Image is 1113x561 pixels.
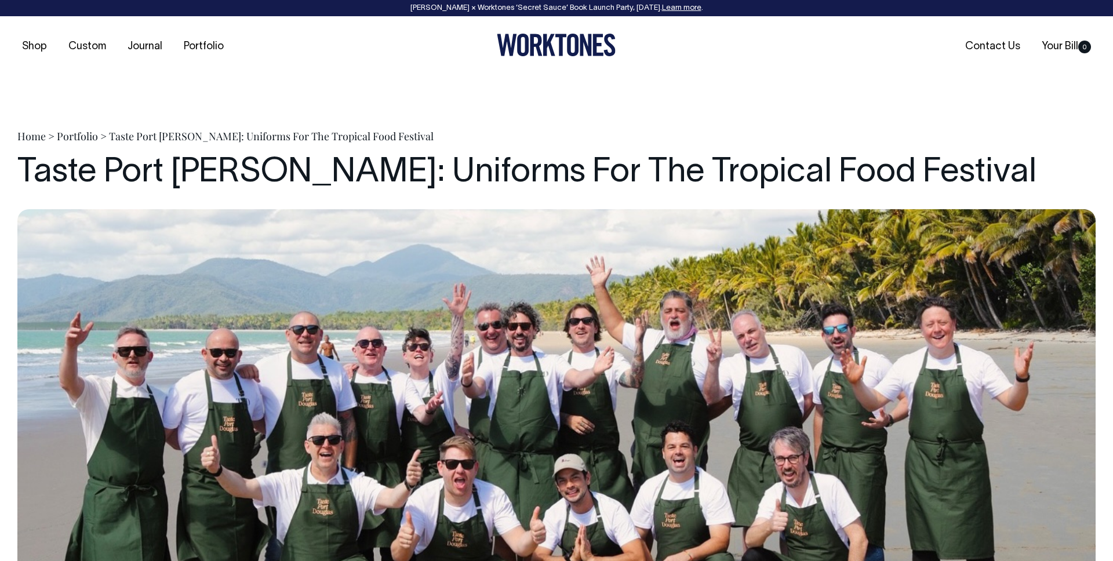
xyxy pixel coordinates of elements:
a: Portfolio [179,37,228,56]
span: Taste Port [PERSON_NAME]: Uniforms For The Tropical Food Festival [109,129,434,143]
a: Learn more [662,5,701,12]
a: Portfolio [57,129,98,143]
a: Your Bill0 [1037,37,1096,56]
a: Contact Us [961,37,1025,56]
h1: Taste Port [PERSON_NAME]: Uniforms For The Tropical Food Festival [17,155,1096,192]
a: Journal [123,37,167,56]
a: Home [17,129,46,143]
div: [PERSON_NAME] × Worktones ‘Secret Sauce’ Book Launch Party, [DATE]. . [12,4,1101,12]
a: Custom [64,37,111,56]
span: > [100,129,107,143]
span: > [48,129,54,143]
a: Shop [17,37,52,56]
span: 0 [1078,41,1091,53]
